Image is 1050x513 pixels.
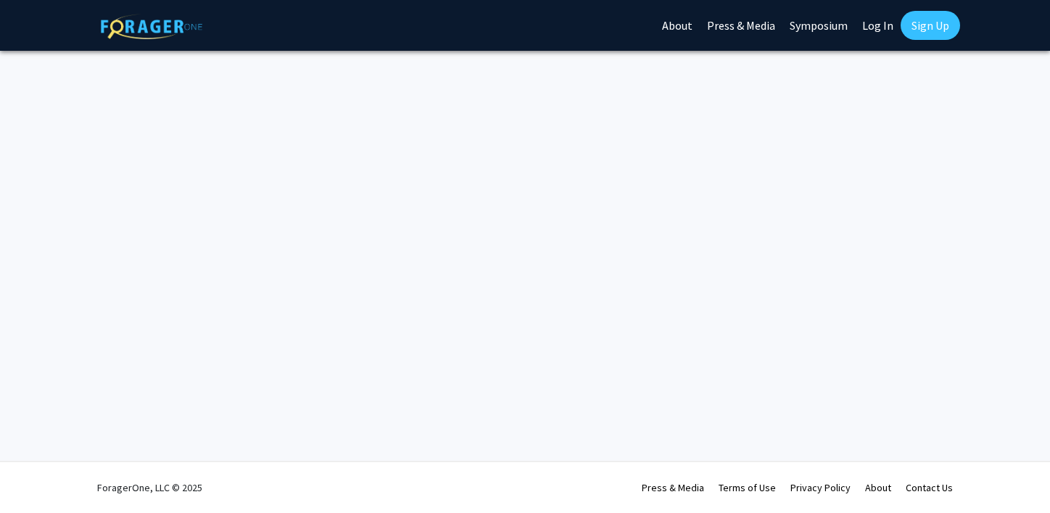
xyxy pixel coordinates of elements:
a: Privacy Policy [790,481,851,494]
a: Sign Up [901,11,960,40]
div: ForagerOne, LLC © 2025 [97,462,202,513]
img: ForagerOne Logo [101,14,202,39]
a: About [865,481,891,494]
a: Contact Us [906,481,953,494]
a: Terms of Use [719,481,776,494]
a: Press & Media [642,481,704,494]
